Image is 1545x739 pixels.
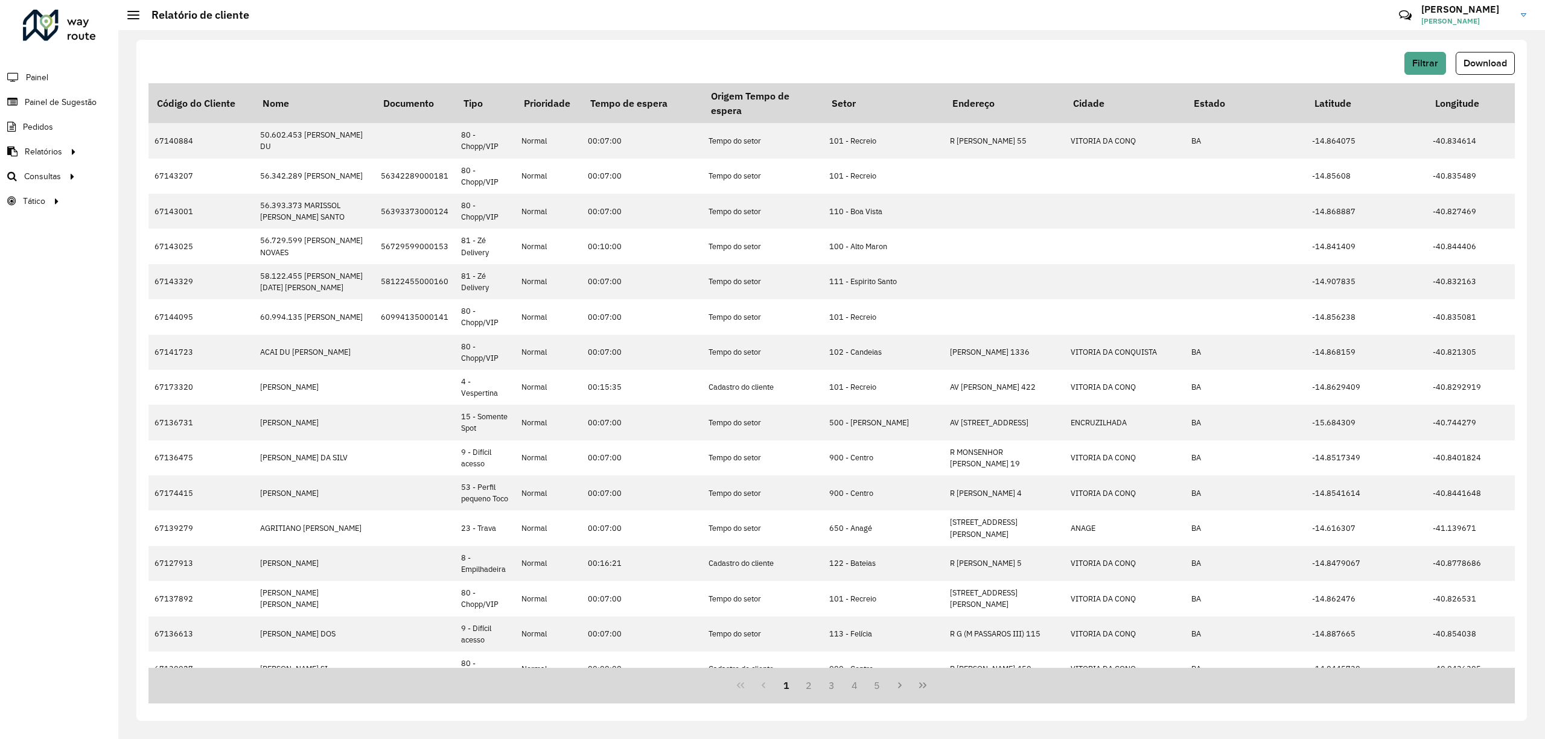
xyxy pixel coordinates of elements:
[1306,159,1427,194] td: -14.85608
[1421,4,1512,15] h3: [PERSON_NAME]
[702,475,823,510] td: Tempo do setor
[823,159,944,194] td: 101 - Recreio
[148,229,254,264] td: 67143025
[911,674,934,697] button: Last Page
[148,617,254,652] td: 67136613
[823,83,944,123] th: Setor
[944,405,1065,440] td: AV [STREET_ADDRESS]
[254,440,375,475] td: [PERSON_NAME] DA SILV
[823,370,944,405] td: 101 - Recreio
[515,475,582,510] td: Normal
[823,229,944,264] td: 100 - Alto Maron
[515,194,582,229] td: Normal
[254,229,375,264] td: 56.729.599 [PERSON_NAME] NOVAES
[702,229,823,264] td: Tempo do setor
[1306,335,1427,370] td: -14.868159
[702,405,823,440] td: Tempo do setor
[820,674,843,697] button: 3
[702,83,823,123] th: Origem Tempo de espera
[1421,16,1512,27] span: [PERSON_NAME]
[148,546,254,581] td: 67127913
[455,123,515,158] td: 80 - Chopp/VIP
[1065,370,1185,405] td: VITORIA DA CONQ
[515,123,582,158] td: Normal
[375,229,455,264] td: 56729599000153
[254,123,375,158] td: 50.602.453 [PERSON_NAME] DU
[1065,440,1185,475] td: VITORIA DA CONQ
[515,510,582,545] td: Normal
[375,299,455,334] td: 60994135000141
[944,475,1065,510] td: R [PERSON_NAME] 4
[582,510,702,545] td: 00:07:00
[1065,546,1185,581] td: VITORIA DA CONQ
[1306,581,1427,616] td: -14.862476
[582,159,702,194] td: 00:07:00
[254,510,375,545] td: AGRITIANO [PERSON_NAME]
[515,264,582,299] td: Normal
[1185,405,1306,440] td: BA
[1065,652,1185,687] td: VITORIA DA CONQ
[455,335,515,370] td: 80 - Chopp/VIP
[702,194,823,229] td: Tempo do setor
[1306,475,1427,510] td: -14.8541614
[254,652,375,687] td: [PERSON_NAME] SI
[823,335,944,370] td: 102 - Candeias
[455,652,515,687] td: 80 - Chopp/VIP
[375,83,455,123] th: Documento
[866,674,889,697] button: 5
[823,546,944,581] td: 122 - Bateias
[1185,370,1306,405] td: BA
[582,299,702,334] td: 00:07:00
[148,370,254,405] td: 67173320
[823,440,944,475] td: 900 - Centro
[515,546,582,581] td: Normal
[1065,83,1185,123] th: Cidade
[702,440,823,475] td: Tempo do setor
[23,121,53,133] span: Pedidos
[1306,652,1427,687] td: -14.8445738
[23,195,45,208] span: Tático
[888,674,911,697] button: Next Page
[455,264,515,299] td: 81 - Zé Delivery
[26,71,48,84] span: Painel
[823,652,944,687] td: 900 - Centro
[944,440,1065,475] td: R MONSENHOR [PERSON_NAME] 19
[254,581,375,616] td: [PERSON_NAME] [PERSON_NAME]
[1065,581,1185,616] td: VITORIA DA CONQ
[944,123,1065,158] td: R [PERSON_NAME] 55
[254,405,375,440] td: [PERSON_NAME]
[702,123,823,158] td: Tempo do setor
[1306,617,1427,652] td: -14.887665
[1306,194,1427,229] td: -14.868887
[25,145,62,158] span: Relatórios
[515,370,582,405] td: Normal
[843,674,866,697] button: 4
[455,299,515,334] td: 80 - Chopp/VIP
[455,581,515,616] td: 80 - Chopp/VIP
[582,475,702,510] td: 00:07:00
[797,674,820,697] button: 2
[1306,83,1427,123] th: Latitude
[1185,123,1306,158] td: BA
[515,440,582,475] td: Normal
[823,510,944,545] td: 650 - Anagé
[455,440,515,475] td: 9 - Difícil acesso
[823,299,944,334] td: 101 - Recreio
[148,83,254,123] th: Código do Cliente
[1065,475,1185,510] td: VITORIA DA CONQ
[515,335,582,370] td: Normal
[1185,581,1306,616] td: BA
[823,475,944,510] td: 900 - Centro
[1185,335,1306,370] td: BA
[944,617,1065,652] td: R G (M PASSAROS III) 115
[1464,58,1507,68] span: Download
[254,194,375,229] td: 56.393.373 MARISSOL [PERSON_NAME] SANTO
[582,652,702,687] td: 00:08:08
[582,194,702,229] td: 00:07:00
[702,546,823,581] td: Cadastro do cliente
[702,652,823,687] td: Cadastro do cliente
[455,405,515,440] td: 15 - Somente Spot
[455,617,515,652] td: 9 - Difícil acesso
[148,581,254,616] td: 67137892
[515,405,582,440] td: Normal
